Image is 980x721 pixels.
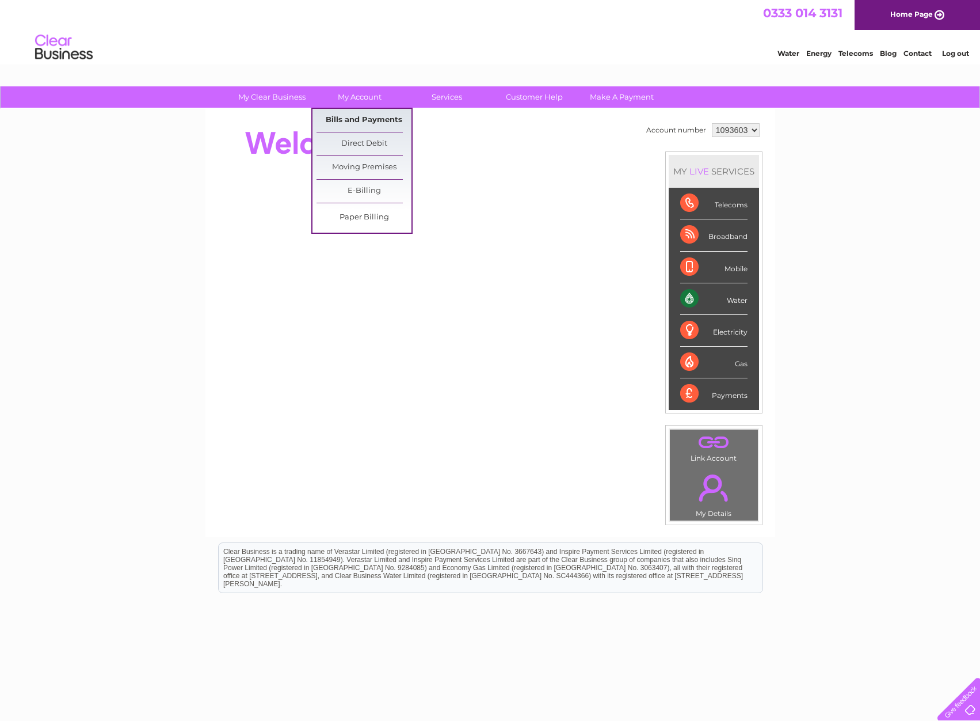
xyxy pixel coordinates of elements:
a: Bills and Payments [317,109,411,132]
a: . [673,432,755,453]
a: Moving Premises [317,156,411,179]
a: Blog [880,49,897,58]
a: Make A Payment [574,86,669,108]
div: Clear Business is a trading name of Verastar Limited (registered in [GEOGRAPHIC_DATA] No. 3667643... [219,6,762,56]
div: Telecoms [680,188,748,219]
td: Link Account [669,429,758,465]
a: Direct Debit [317,132,411,155]
td: My Details [669,465,758,521]
a: Energy [806,49,832,58]
div: Water [680,283,748,315]
div: Mobile [680,252,748,283]
a: Contact [903,49,932,58]
a: 0333 014 3131 [763,6,842,20]
div: Payments [680,378,748,409]
a: Paper Billing [317,206,411,229]
a: Telecoms [838,49,873,58]
div: Electricity [680,315,748,347]
div: MY SERVICES [669,155,759,188]
a: Log out [942,49,969,58]
a: My Account [312,86,407,108]
div: Broadband [680,219,748,251]
a: Customer Help [487,86,582,108]
img: logo.png [35,30,93,65]
a: E-Billing [317,180,411,203]
td: Account number [643,120,709,140]
a: . [673,468,755,508]
div: LIVE [687,166,711,177]
div: Gas [680,347,748,378]
a: Water [777,49,799,58]
a: Services [399,86,494,108]
a: My Clear Business [224,86,319,108]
